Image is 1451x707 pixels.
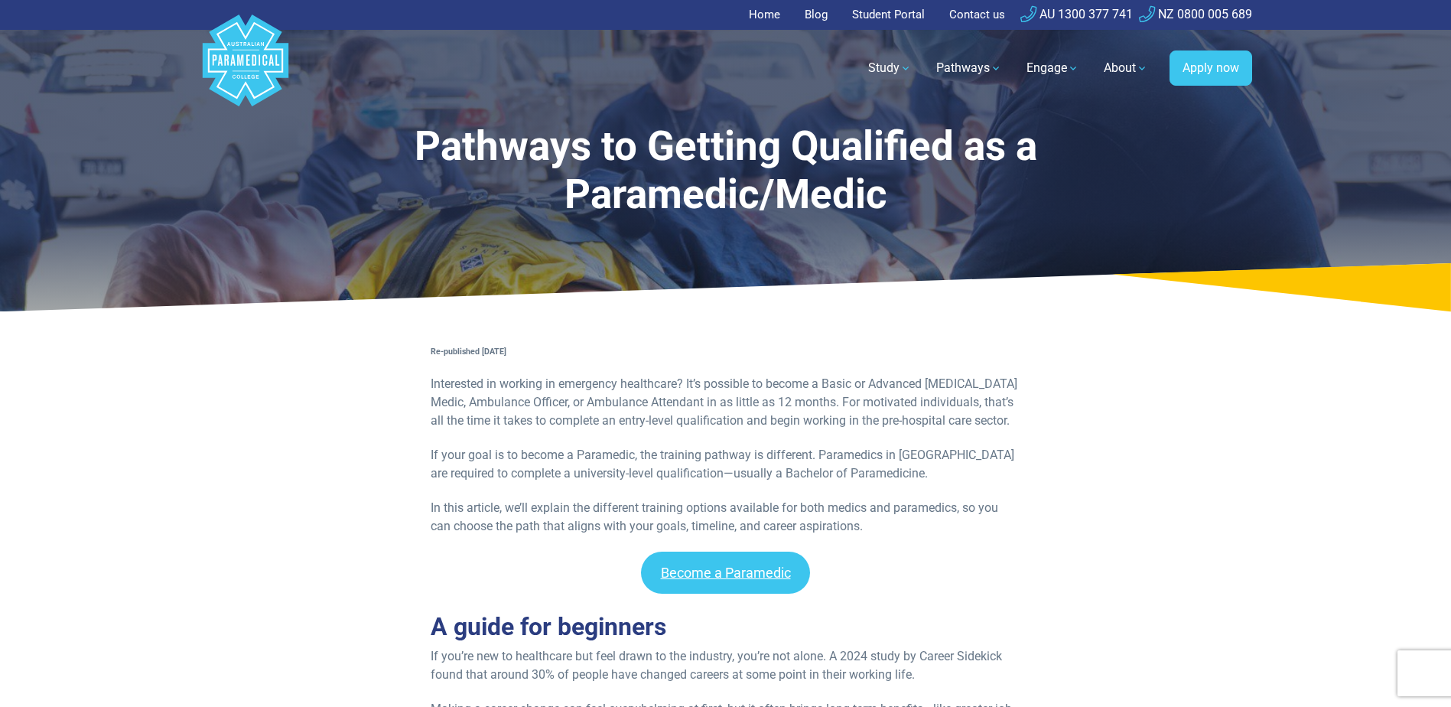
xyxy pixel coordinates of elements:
[331,122,1121,220] h1: Pathways to Getting Qualified as a Paramedic/Medic
[927,47,1011,90] a: Pathways
[431,612,1021,641] h2: A guide for beginners
[431,647,1021,684] p: If you’re new to healthcare but feel drawn to the industry, you’re not alone. A 2024 study by Car...
[431,347,506,357] strong: Re-published [DATE]
[1017,47,1088,90] a: Engage
[641,552,811,594] a: Become a Paramedic
[1095,47,1157,90] a: About
[431,499,1021,536] p: In this article, we’ll explain the different training options available for both medics and param...
[431,446,1021,483] p: If your goal is to become a Paramedic, the training pathway is different. Paramedics in [GEOGRAPH...
[1170,50,1252,86] a: Apply now
[1139,7,1252,21] a: NZ 0800 005 689
[1020,7,1133,21] a: AU 1300 377 741
[859,47,921,90] a: Study
[431,375,1021,430] p: Interested in working in emergency healthcare? It’s possible to become a Basic or Advanced [MEDIC...
[200,30,291,107] a: Australian Paramedical College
